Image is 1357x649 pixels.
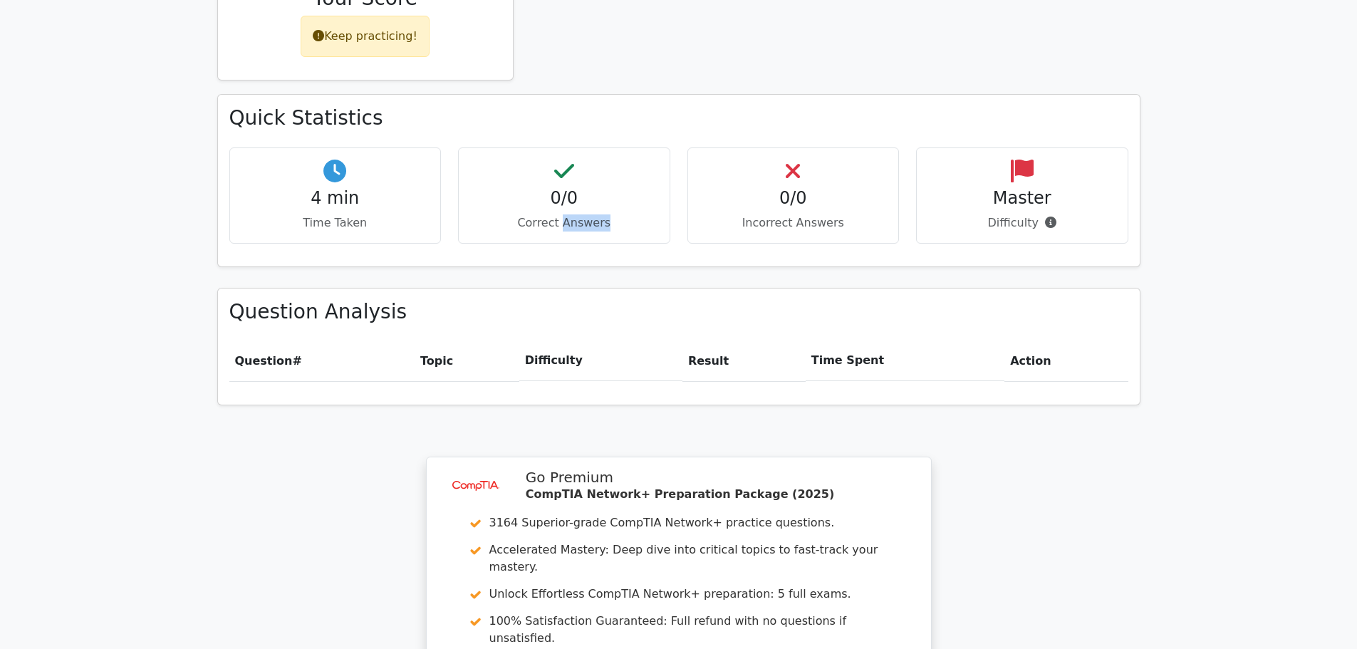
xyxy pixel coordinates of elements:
[928,214,1116,232] p: Difficulty
[241,188,430,209] h4: 4 min
[928,188,1116,209] h4: Master
[241,214,430,232] p: Time Taken
[470,188,658,209] h4: 0/0
[235,354,293,368] span: Question
[229,341,415,381] th: #
[700,214,888,232] p: Incorrect Answers
[470,214,658,232] p: Correct Answers
[229,300,1128,324] h3: Question Analysis
[1004,341,1128,381] th: Action
[301,16,430,57] div: Keep practicing!
[519,341,682,381] th: Difficulty
[806,341,1004,381] th: Time Spent
[229,106,1128,130] h3: Quick Statistics
[682,341,806,381] th: Result
[415,341,519,381] th: Topic
[700,188,888,209] h4: 0/0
